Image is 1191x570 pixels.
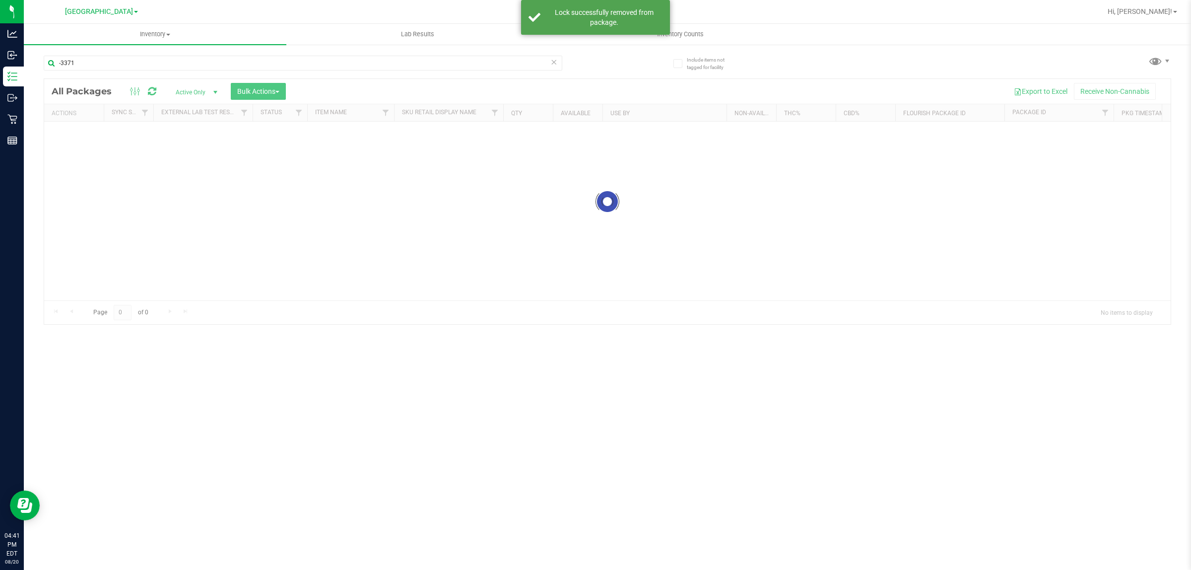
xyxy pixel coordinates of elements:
span: Hi, [PERSON_NAME]! [1108,7,1172,15]
inline-svg: Retail [7,114,17,124]
a: Lab Results [286,24,549,45]
span: Include items not tagged for facility [687,56,736,71]
span: Lab Results [388,30,448,39]
div: Lock successfully removed from package. [546,7,662,27]
span: Inventory Counts [644,30,717,39]
p: 04:41 PM EDT [4,531,19,558]
span: Clear [550,56,557,69]
p: 08/20 [4,558,19,566]
inline-svg: Outbound [7,93,17,103]
input: Search Package ID, Item Name, SKU, Lot or Part Number... [44,56,562,71]
span: Inventory [24,30,286,39]
inline-svg: Reports [7,136,17,145]
iframe: Resource center [10,491,40,520]
inline-svg: Inventory [7,71,17,81]
inline-svg: Inbound [7,50,17,60]
a: Inventory Counts [549,24,811,45]
span: [GEOGRAPHIC_DATA] [65,7,133,16]
inline-svg: Analytics [7,29,17,39]
a: Inventory [24,24,286,45]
